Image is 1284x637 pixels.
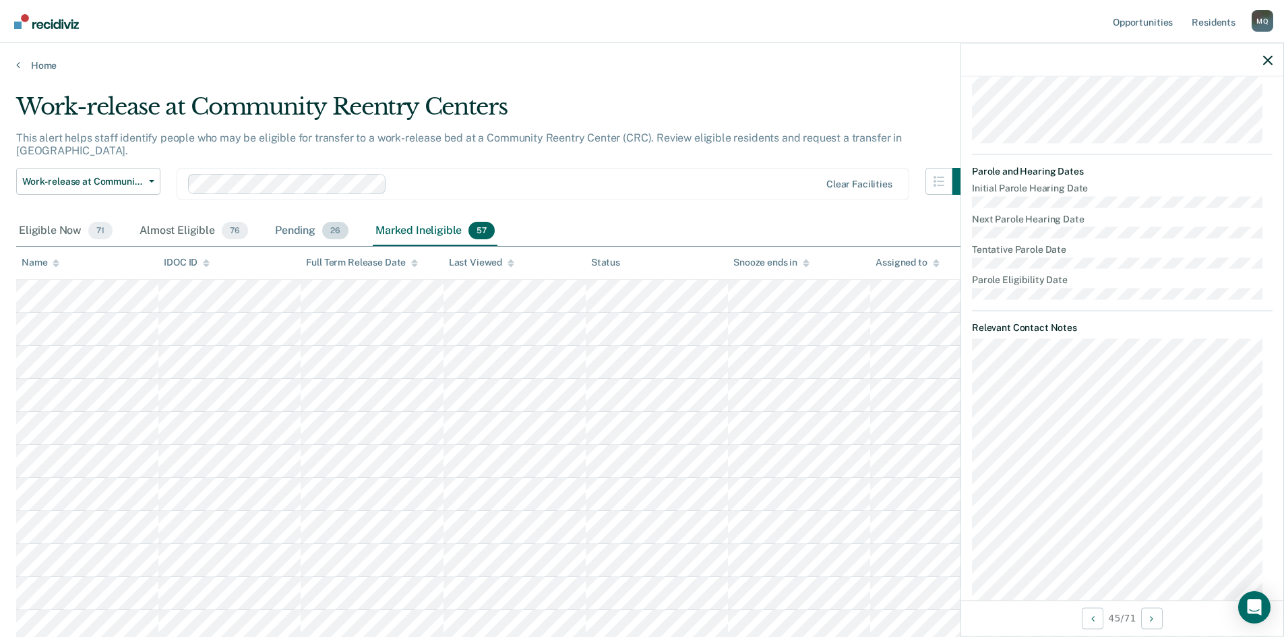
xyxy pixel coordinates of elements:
div: Snooze ends in [733,257,809,268]
span: 71 [88,222,113,239]
p: This alert helps staff identify people who may be eligible for transfer to a work-release bed at ... [16,131,902,157]
dt: Tentative Parole Date [972,244,1273,255]
div: Last Viewed [449,257,514,268]
div: Open Intercom Messenger [1238,591,1271,624]
div: Pending [272,216,351,246]
div: Work-release at Community Reentry Centers [16,93,979,131]
button: Previous Opportunity [1082,607,1103,629]
dt: Parole and Hearing Dates [972,166,1273,177]
img: Recidiviz [14,14,79,29]
div: M Q [1252,10,1273,32]
span: Work-release at Community Reentry Centers [22,176,144,187]
div: Eligible Now [16,216,115,246]
button: Next Opportunity [1141,607,1163,629]
span: 57 [468,222,495,239]
div: 45 / 71 [961,600,1283,636]
div: Clear facilities [826,179,892,190]
span: 26 [322,222,348,239]
span: 76 [222,222,248,239]
a: Home [16,59,1268,71]
button: Profile dropdown button [1252,10,1273,32]
dt: Next Parole Hearing Date [972,213,1273,224]
dt: Relevant Contact Notes [972,322,1273,333]
dt: Parole Eligibility Date [972,274,1273,286]
div: Assigned to [876,257,939,268]
div: Full Term Release Date [306,257,418,268]
div: Status [591,257,620,268]
div: Almost Eligible [137,216,251,246]
div: Marked Ineligible [373,216,497,246]
div: Name [22,257,59,268]
dt: Initial Parole Hearing Date [972,183,1273,194]
div: IDOC ID [164,257,210,268]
